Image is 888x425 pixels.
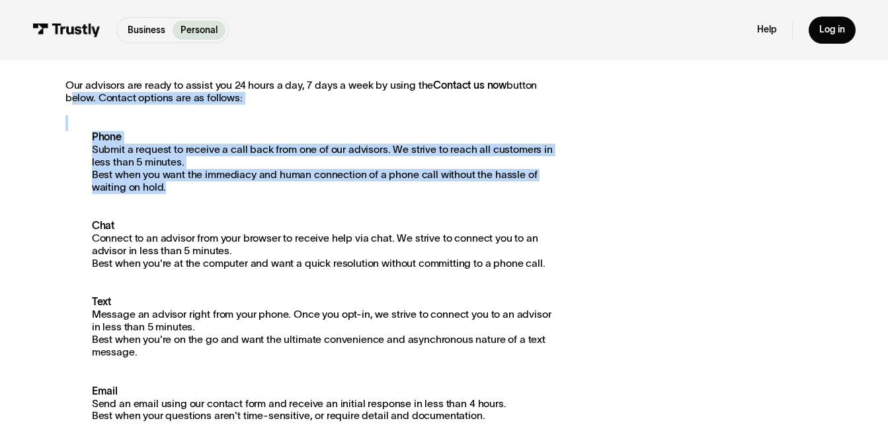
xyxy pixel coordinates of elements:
p: Personal [181,23,218,37]
p: Send an email using our contact form and receive an initial response in less than 4 hours. Best w... [65,385,553,423]
div: Log in [819,24,845,36]
p: Our advisors are ready to assist you 24 hours a day, 7 days a week by using the button below. Con... [65,79,553,105]
strong: Email [92,385,118,397]
strong: Chat [92,220,114,231]
strong: Phone [92,131,122,142]
p: Submit a request to receive a call back from one of our advisors. We strive to reach all customer... [65,131,553,194]
a: Personal [173,21,225,40]
img: Trustly Logo [32,23,101,38]
a: Log in [809,17,856,44]
strong: Contact us now [433,79,506,91]
a: Business [120,21,173,40]
p: Message an advisor right from your phone. Once you opt-in, we strive to connect you to an advisor... [65,296,553,359]
p: Connect to an advisor from your browser to receive help via chat. We strive to connect you to an ... [65,220,553,270]
strong: Text [92,296,111,307]
a: Help [757,24,777,36]
p: Business [128,23,165,37]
